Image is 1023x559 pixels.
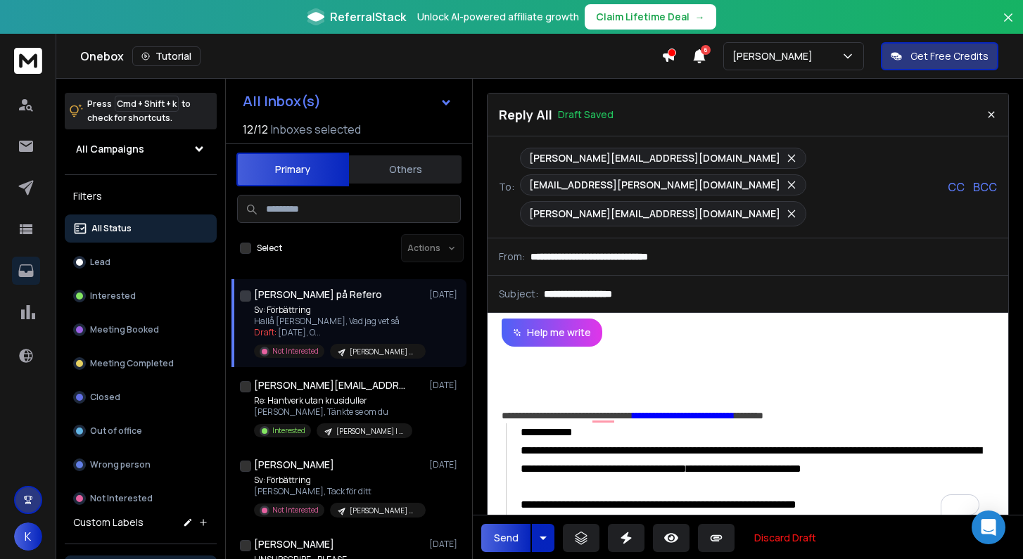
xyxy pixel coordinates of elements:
p: Unlock AI-powered affiliate growth [417,10,579,24]
p: [DATE] [429,459,461,470]
p: Re: Hantverk utan krusiduller [254,395,412,406]
p: [EMAIL_ADDRESS][PERSON_NAME][DOMAIN_NAME] [529,178,780,192]
span: [DATE], O ... [278,326,321,338]
button: Tutorial [132,46,201,66]
p: [DATE] [429,380,461,391]
button: Primary [236,153,349,186]
p: From: [499,250,525,264]
h1: [PERSON_NAME][EMAIL_ADDRESS][DOMAIN_NAME] [254,378,409,392]
p: Out of office [90,425,142,437]
h1: [PERSON_NAME] på Refero [254,288,382,302]
p: All Status [91,223,132,234]
p: [DATE] [429,289,461,300]
h1: [PERSON_NAME] [254,537,334,551]
p: [PERSON_NAME] 002 [350,347,417,357]
p: Sv: Förbättring [254,304,423,316]
p: To: [499,180,514,194]
p: Not Interested [90,493,153,504]
h3: Filters [65,186,217,206]
button: Discard Draft [743,524,827,552]
p: [DATE] [429,539,461,550]
p: [PERSON_NAME], Tack för ditt [254,486,423,497]
h3: Inboxes selected [271,121,361,138]
p: Interested [90,290,136,302]
button: All Inbox(s) [231,87,464,115]
h1: All Campaigns [76,142,144,156]
h1: All Inbox(s) [243,94,321,108]
button: Out of office [65,417,217,445]
p: Meeting Booked [90,324,159,335]
button: Close banner [999,8,1017,42]
p: Interested [272,425,305,436]
p: Lead [90,257,110,268]
h3: Custom Labels [73,515,144,529]
span: 6 [701,45,711,55]
p: Not Interested [272,346,319,356]
p: Not Interested [272,505,319,515]
button: Interested [65,282,217,310]
button: Closed [65,383,217,411]
div: To enrich screen reader interactions, please activate Accessibility in Grammarly extension settings [488,347,1008,536]
button: Meeting Booked [65,316,217,344]
button: All Campaigns [65,135,217,163]
p: Sv: Förbättring [254,475,423,486]
button: Send [481,524,530,552]
p: Press to check for shortcuts. [87,97,191,125]
p: [PERSON_NAME] 002 [350,506,417,516]
button: K [14,522,42,551]
span: ReferralStack [330,8,406,25]
span: → [695,10,705,24]
button: Help me write [502,319,602,347]
p: Subject: [499,287,538,301]
p: Get Free Credits [910,49,989,63]
p: [PERSON_NAME][EMAIL_ADDRESS][DOMAIN_NAME] [529,151,780,165]
p: CC [948,179,965,195]
span: Draft: [254,326,277,338]
p: [PERSON_NAME], Tänkte se om du [254,406,412,418]
button: Lead [65,248,217,276]
p: Closed [90,392,120,403]
span: Cmd + Shift + k [115,96,179,112]
span: 12 / 12 [243,121,268,138]
button: All Status [65,214,217,243]
p: [PERSON_NAME] | Kreativism | 001 [336,426,404,437]
button: Claim Lifetime Deal→ [585,4,716,30]
p: [PERSON_NAME] [732,49,818,63]
button: Others [349,154,462,185]
div: Onebox [80,46,661,66]
button: Not Interested [65,484,217,513]
p: Hallå [PERSON_NAME], Vad jag vet så [254,316,423,327]
button: Wrong person [65,451,217,479]
button: Get Free Credits [881,42,998,70]
label: Select [257,243,282,254]
p: Meeting Completed [90,358,174,369]
p: [PERSON_NAME][EMAIL_ADDRESS][DOMAIN_NAME] [529,207,780,221]
p: Draft Saved [558,108,614,122]
p: Wrong person [90,459,151,470]
p: Reply All [499,105,552,124]
div: Open Intercom Messenger [972,510,1005,544]
button: Meeting Completed [65,349,217,378]
p: BCC [973,179,997,195]
h1: [PERSON_NAME] [254,458,334,472]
